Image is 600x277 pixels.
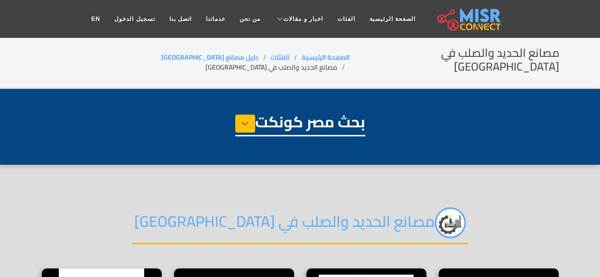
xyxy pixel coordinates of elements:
h2: مصانع الحديد والصلب في [GEOGRAPHIC_DATA] [350,46,559,74]
li: مصانع الحديد والصلب في [GEOGRAPHIC_DATA] [205,63,350,72]
a: EN [84,10,108,28]
img: N7kGiWAYb9CzL56hk1W4.png [435,207,466,238]
a: اخبار و مقالات [268,10,330,28]
span: اخبار و مقالات [283,15,323,23]
h1: بحث مصر كونكت [235,113,365,136]
a: دليل مصانع [GEOGRAPHIC_DATA] [161,51,258,63]
a: الصفحة الرئيسية [302,51,350,63]
a: تسجيل الدخول [107,10,162,28]
a: الصفحة الرئيسية [362,10,423,28]
a: من نحن [232,10,268,28]
a: الفئات [271,51,289,63]
a: الفئات [330,10,362,28]
h2: مصانع الحديد والصلب في [GEOGRAPHIC_DATA] [132,207,468,244]
img: main.misr_connect [437,7,501,31]
a: خدماتنا [199,10,232,28]
a: اتصل بنا [162,10,199,28]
